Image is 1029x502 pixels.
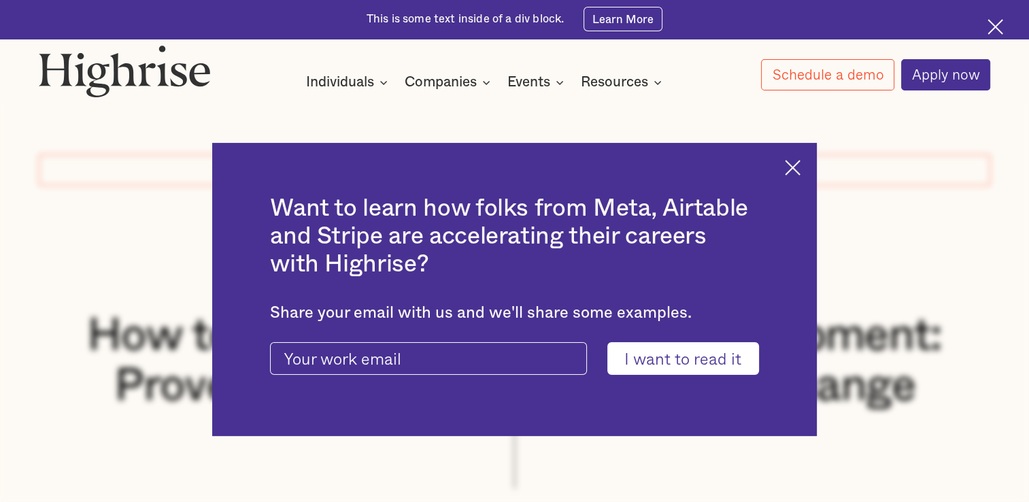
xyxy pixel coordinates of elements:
input: I want to read it [607,342,759,374]
h2: Want to learn how folks from Meta, Airtable and Stripe are accelerating their careers with Highrise? [270,195,759,278]
div: Companies [405,74,477,90]
div: Resources [581,74,648,90]
a: Apply now [901,59,991,90]
input: Your work email [270,342,587,374]
img: Highrise logo [39,45,211,97]
form: current-ascender-blog-article-modal-form [270,342,759,374]
div: Individuals [306,74,374,90]
a: Schedule a demo [761,59,894,90]
div: Share your email with us and we'll share some examples. [270,304,759,323]
div: Events [507,74,550,90]
img: Cross icon [785,160,800,175]
div: This is some text inside of a div block. [367,12,564,27]
div: Events [507,74,568,90]
a: Learn More [584,7,663,31]
img: Cross icon [988,19,1003,35]
div: Resources [581,74,666,90]
div: Companies [405,74,494,90]
div: Individuals [306,74,392,90]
